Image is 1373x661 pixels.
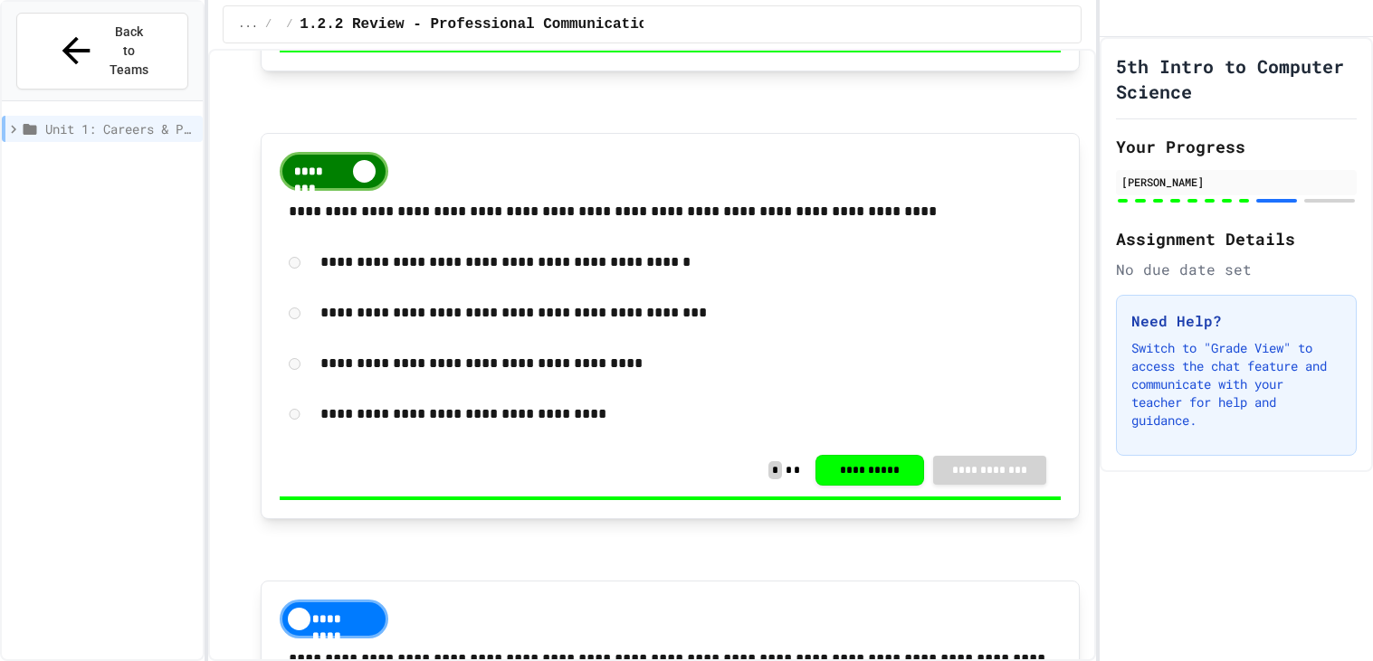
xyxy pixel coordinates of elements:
[1131,310,1341,332] h3: Need Help?
[16,13,188,90] button: Back to Teams
[265,17,272,32] span: /
[1121,174,1351,190] div: [PERSON_NAME]
[300,14,656,35] span: 1.2.2 Review - Professional Communication
[1116,53,1357,104] h1: 5th Intro to Computer Science
[286,17,292,32] span: /
[45,119,195,138] span: Unit 1: Careers & Professionalism
[1116,226,1357,251] h2: Assignment Details
[1116,259,1357,280] div: No due date set
[238,17,258,32] span: ...
[108,23,150,80] span: Back to Teams
[1116,134,1357,159] h2: Your Progress
[1131,339,1341,430] p: Switch to "Grade View" to access the chat feature and communicate with your teacher for help and ...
